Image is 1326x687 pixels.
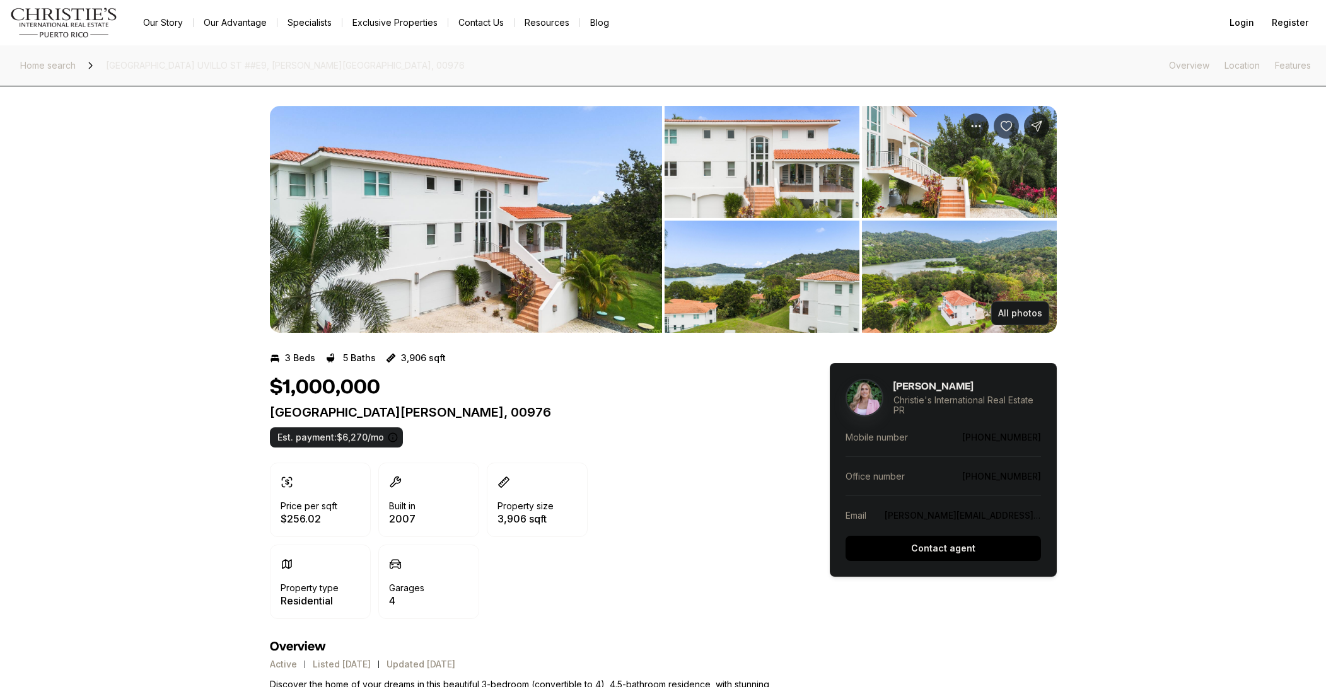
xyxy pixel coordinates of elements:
[515,14,579,32] a: Resources
[893,380,973,393] h5: [PERSON_NAME]
[846,510,866,521] p: Email
[194,14,277,32] a: Our Advantage
[401,353,446,363] p: 3,906 sqft
[1169,60,1209,71] a: Skip to: Overview
[387,659,455,669] p: Updated [DATE]
[281,596,339,606] p: Residential
[281,583,339,593] p: Property type
[270,639,784,654] h4: Overview
[846,432,908,442] p: Mobile number
[1222,10,1262,35] button: Login
[665,106,1057,333] li: 2 of 11
[665,221,859,333] button: View image gallery
[15,55,81,76] a: Home search
[270,659,297,669] p: Active
[270,405,784,420] p: [GEOGRAPHIC_DATA][PERSON_NAME], 00976
[1169,61,1311,71] nav: Page section menu
[1264,10,1316,35] button: Register
[389,596,424,606] p: 4
[389,583,424,593] p: Garages
[991,301,1049,325] button: All photos
[885,510,1106,521] a: [PERSON_NAME][EMAIL_ADDRESS][DOMAIN_NAME]
[277,14,342,32] a: Specialists
[962,432,1041,442] a: [PHONE_NUMBER]
[448,14,514,32] button: Contact Us
[1272,18,1308,28] span: Register
[325,348,376,368] button: 5 Baths
[133,14,193,32] a: Our Story
[20,60,76,71] span: Home search
[281,501,337,511] p: Price per sqft
[281,514,337,524] p: $256.02
[665,106,859,218] button: View image gallery
[862,221,1057,333] button: View image gallery
[580,14,619,32] a: Blog
[911,543,975,553] p: Contact agent
[270,106,662,333] li: 1 of 11
[389,501,416,511] p: Built in
[962,471,1041,482] a: [PHONE_NUMBER]
[497,514,554,524] p: 3,906 sqft
[497,501,554,511] p: Property size
[846,536,1041,561] button: Contact agent
[10,8,118,38] img: logo
[893,395,1041,415] p: Christie's International Real Estate PR
[1230,18,1254,28] span: Login
[313,659,371,669] p: Listed [DATE]
[270,427,403,447] label: Est. payment: $6,270/mo
[1275,60,1311,71] a: Skip to: Features
[1024,113,1049,139] button: Share Property: Emerald Lake Plantation UVILLO ST ##E9
[389,514,416,524] p: 2007
[342,14,448,32] a: Exclusive Properties
[270,376,380,400] h1: $1,000,000
[1224,60,1260,71] a: Skip to: Location
[101,55,470,76] span: [GEOGRAPHIC_DATA] UVILLO ST ##E9, [PERSON_NAME][GEOGRAPHIC_DATA], 00976
[846,471,905,482] p: Office number
[285,353,315,363] p: 3 Beds
[998,308,1042,318] p: All photos
[994,113,1019,139] button: Save Property: Emerald Lake Plantation UVILLO ST ##E9
[270,106,1057,333] div: Listing Photos
[270,106,662,333] button: View image gallery
[343,353,376,363] p: 5 Baths
[963,113,989,139] button: Property options
[862,106,1057,218] button: View image gallery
